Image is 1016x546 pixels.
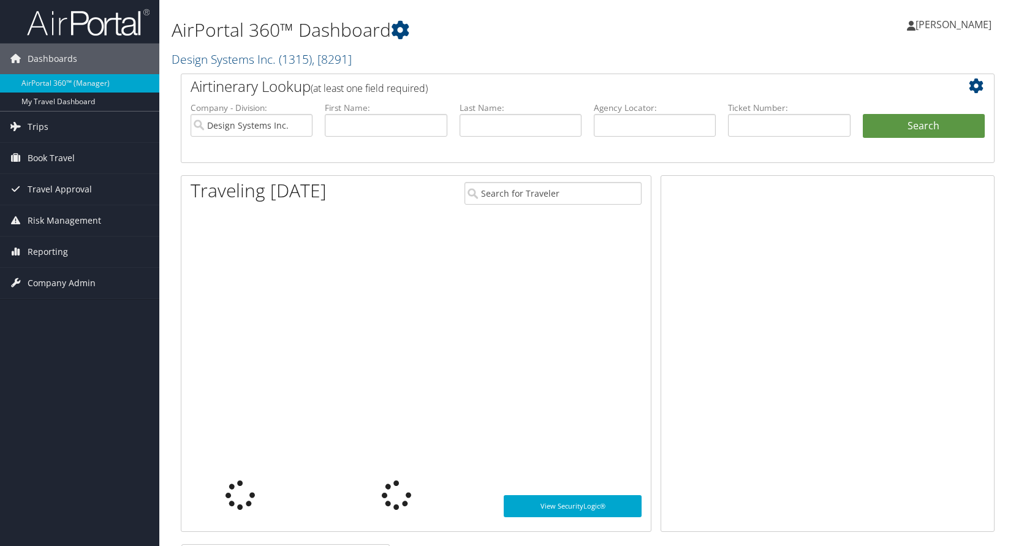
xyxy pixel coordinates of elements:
span: Travel Approval [28,174,92,205]
h1: Traveling [DATE] [191,178,327,203]
span: , [ 8291 ] [312,51,352,67]
a: Design Systems Inc. [172,51,352,67]
button: Search [863,114,985,138]
a: [PERSON_NAME] [907,6,1004,43]
h2: Airtinerary Lookup [191,76,917,97]
span: Dashboards [28,44,77,74]
span: [PERSON_NAME] [916,18,991,31]
span: (at least one field required) [311,82,428,95]
img: airportal-logo.png [27,8,150,37]
label: Agency Locator: [594,102,716,114]
span: Trips [28,112,48,142]
h1: AirPortal 360™ Dashboard [172,17,726,43]
span: ( 1315 ) [279,51,312,67]
span: Reporting [28,237,68,267]
label: Ticket Number: [728,102,850,114]
a: View SecurityLogic® [504,495,642,517]
input: Search for Traveler [464,182,642,205]
span: Company Admin [28,268,96,298]
label: Company - Division: [191,102,313,114]
span: Risk Management [28,205,101,236]
label: Last Name: [460,102,582,114]
label: First Name: [325,102,447,114]
span: Book Travel [28,143,75,173]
